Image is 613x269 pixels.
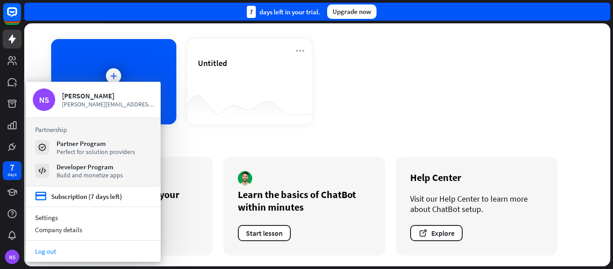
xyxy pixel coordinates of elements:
div: 7 [247,6,256,18]
img: author [238,171,252,185]
div: Upgrade now [327,4,377,19]
a: credit_card Subscription (7 days left) [35,191,122,202]
span: Untitled [198,58,227,68]
span: [PERSON_NAME][EMAIL_ADDRESS][DOMAIN_NAME] [62,100,154,108]
div: Visit our Help Center to learn more about ChatBot setup. [410,194,543,214]
a: Settings [26,212,161,224]
a: 7 days [3,161,22,180]
div: Subscription (7 days left) [51,192,122,201]
div: NS [5,250,19,264]
div: NS [33,88,55,111]
h3: Partnership [35,125,152,134]
a: NS [PERSON_NAME] [PERSON_NAME][EMAIL_ADDRESS][DOMAIN_NAME] [33,88,154,111]
div: Perfect for solution providers [57,148,135,156]
a: Log out [26,245,161,257]
div: days [8,172,17,178]
div: 7 [10,163,14,172]
div: Help Center [410,171,543,184]
button: Explore [410,225,463,241]
a: Partner Program Perfect for solution providers [35,139,152,155]
div: Company details [26,224,161,236]
div: Learn the basics of ChatBot within minutes [238,188,371,213]
button: Open LiveChat chat widget [7,4,34,31]
div: Get started [51,135,583,148]
div: Build and monetize apps [57,171,123,179]
div: Developer Program [57,163,123,171]
button: Start lesson [238,225,291,241]
a: Developer Program Build and monetize apps [35,163,152,179]
i: credit_card [35,191,47,202]
div: Partner Program [57,139,135,148]
div: [PERSON_NAME] [62,91,154,100]
div: days left in your trial. [247,6,320,18]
